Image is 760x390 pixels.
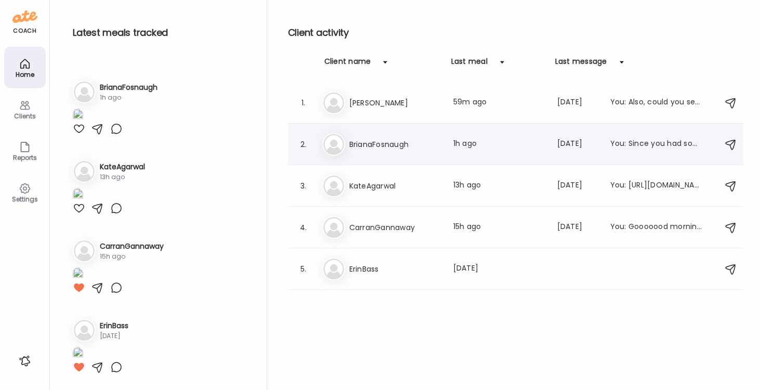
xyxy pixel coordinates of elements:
h3: BrianaFosnaugh [349,138,441,151]
img: images%2FBSFQB00j0rOawWNVf4SvQtxQl562%2F0Aj2BLFiCCLlyHavv9Sb%2Fmr0Ot6HVCI1R5PdvqUHc_1080 [73,188,83,202]
img: bg-avatar-default.svg [323,92,344,113]
img: images%2FKkOFNasss1NKMjzDX2ZYA4Skty62%2F1lBtqYASFsfKjJQoBV0i%2Finh78zmBoK4iSzcb2Gvm_1080 [73,267,83,281]
div: 15h ago [453,221,545,234]
div: 5. [297,263,310,275]
h3: ErinBass [349,263,441,275]
img: bg-avatar-default.svg [74,161,95,182]
div: Last meal [451,56,488,73]
img: images%2FIFFD6Lp5OJYCWt9NgWjrgf5tujb2%2F3AP8aQNgaBZandmtBL00%2Fb3hFGyXhpVV2JzPQqAWn_1080 [73,347,83,361]
img: bg-avatar-default.svg [323,176,344,196]
h3: [PERSON_NAME] [349,97,441,109]
h3: CarranGannaway [349,221,441,234]
h2: Client activity [288,25,743,41]
div: coach [13,26,36,35]
div: Clients [6,113,44,119]
h3: KateAgarwal [349,180,441,192]
div: 3. [297,180,310,192]
div: You: Also, could you send me the name of your hormone supplement? Ty! [610,97,702,109]
div: [DATE] [557,221,598,234]
img: images%2FXKIh3wwHSkanieFEXC1qNVQ7J872%2FtyYpCyitzv7VBEzWf30S%2FdKZanmKmE4D1PLk3ENbe_1080 [73,109,83,123]
div: Settings [6,196,44,203]
div: Client name [324,56,371,73]
div: [DATE] [100,331,128,341]
div: You: Since you had some extra carbs [DATE] with the beets, potato, bread, etc use that energy tow... [610,138,702,151]
div: 1. [297,97,310,109]
div: Home [6,71,44,78]
img: bg-avatar-default.svg [74,82,95,102]
div: [DATE] [557,138,598,151]
div: 15h ago [100,252,164,261]
div: 2. [297,138,310,151]
h3: BrianaFosnaugh [100,82,158,93]
div: You: [URL][DOMAIN_NAME][PERSON_NAME] [610,180,702,192]
img: bg-avatar-default.svg [323,217,344,238]
h3: CarranGannaway [100,241,164,252]
img: ate [12,8,37,25]
div: 4. [297,221,310,234]
h3: ErinBass [100,320,128,331]
div: Last message [555,56,607,73]
div: 13h ago [453,180,545,192]
div: 1h ago [453,138,545,151]
img: bg-avatar-default.svg [74,240,95,261]
div: 1h ago [100,93,158,102]
div: 59m ago [453,97,545,109]
div: 13h ago [100,172,145,182]
div: Reports [6,154,44,161]
img: bg-avatar-default.svg [74,320,95,341]
div: [DATE] [557,97,598,109]
h3: KateAgarwal [100,162,145,172]
div: [DATE] [557,180,598,192]
div: You: Gooooood morning. How did [DATE] go? I hope you guys had a great time. I want you to track a... [610,221,702,234]
h2: Latest meals tracked [73,25,250,41]
img: bg-avatar-default.svg [323,259,344,279]
div: [DATE] [453,263,545,275]
img: bg-avatar-default.svg [323,134,344,155]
